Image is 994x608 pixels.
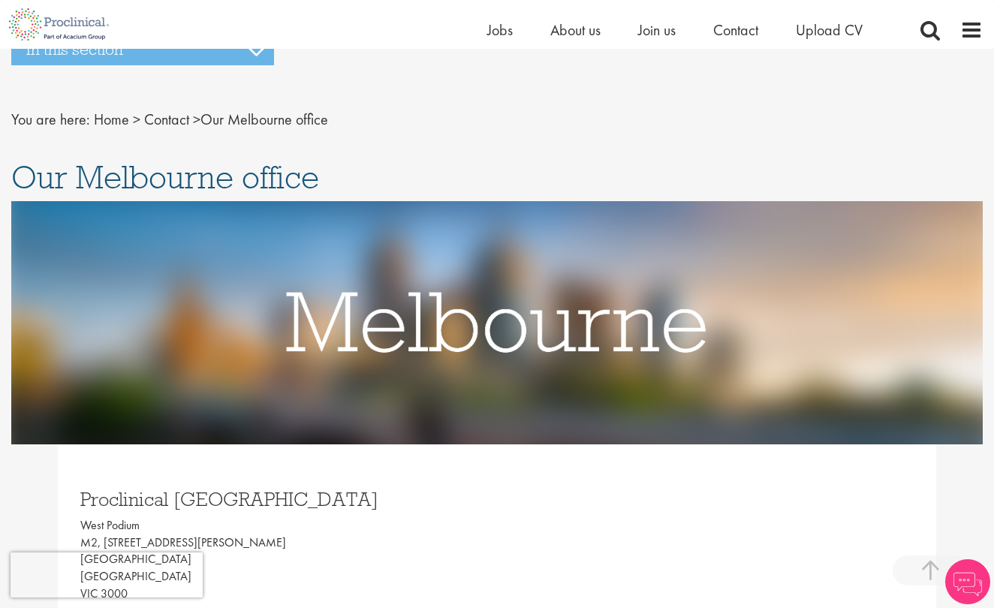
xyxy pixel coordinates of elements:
img: Chatbot [945,559,990,604]
h3: In this section [11,34,274,65]
span: Our Melbourne office [11,157,319,197]
span: Our Melbourne office [94,110,328,129]
a: About us [550,20,601,40]
a: breadcrumb link to Home [94,110,129,129]
span: > [193,110,200,129]
a: Upload CV [796,20,863,40]
a: breadcrumb link to Contact [144,110,189,129]
a: Join us [638,20,676,40]
h3: Proclinical [GEOGRAPHIC_DATA] [80,489,486,509]
iframe: reCAPTCHA [11,552,203,597]
a: Contact [713,20,758,40]
span: You are here: [11,110,90,129]
p: West Podium M2, [STREET_ADDRESS][PERSON_NAME] [GEOGRAPHIC_DATA] [GEOGRAPHIC_DATA] VIC 3000 [80,517,486,603]
a: Jobs [487,20,513,40]
span: > [133,110,140,129]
